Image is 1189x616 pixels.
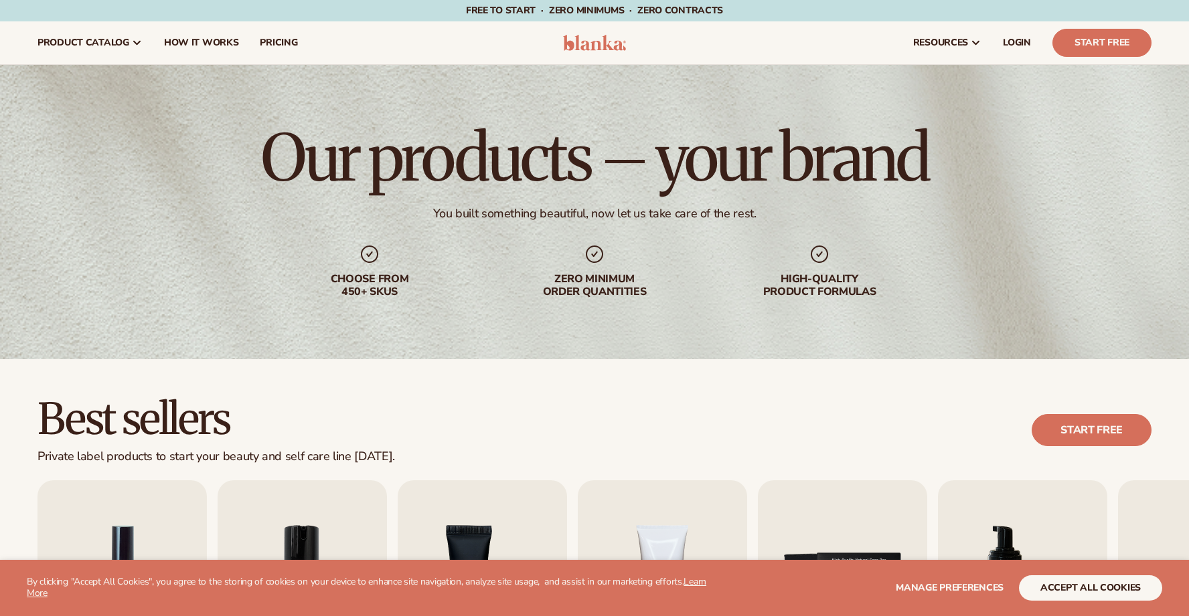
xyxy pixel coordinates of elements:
[1032,414,1152,446] a: Start free
[913,37,968,48] span: resources
[992,21,1042,64] a: LOGIN
[1019,575,1162,601] button: accept all cookies
[27,21,153,64] a: product catalog
[466,4,723,17] span: Free to start · ZERO minimums · ZERO contracts
[1052,29,1152,57] a: Start Free
[164,37,239,48] span: How It Works
[37,397,395,441] h2: Best sellers
[734,273,905,298] div: High-quality product formulas
[902,21,992,64] a: resources
[563,35,627,51] img: logo
[37,37,129,48] span: product catalog
[896,581,1004,594] span: Manage preferences
[153,21,250,64] a: How It Works
[284,273,455,298] div: Choose from 450+ Skus
[27,577,717,599] p: By clicking "Accept All Cookies", you agree to the storing of cookies on your device to enhance s...
[509,273,680,298] div: Zero minimum order quantities
[433,206,757,221] div: You built something beautiful, now let us take care of the rest.
[249,21,308,64] a: pricing
[896,575,1004,601] button: Manage preferences
[37,449,395,464] div: Private label products to start your beauty and self care line [DATE].
[260,37,297,48] span: pricing
[1003,37,1031,48] span: LOGIN
[27,575,706,599] a: Learn More
[261,126,928,190] h1: Our products – your brand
